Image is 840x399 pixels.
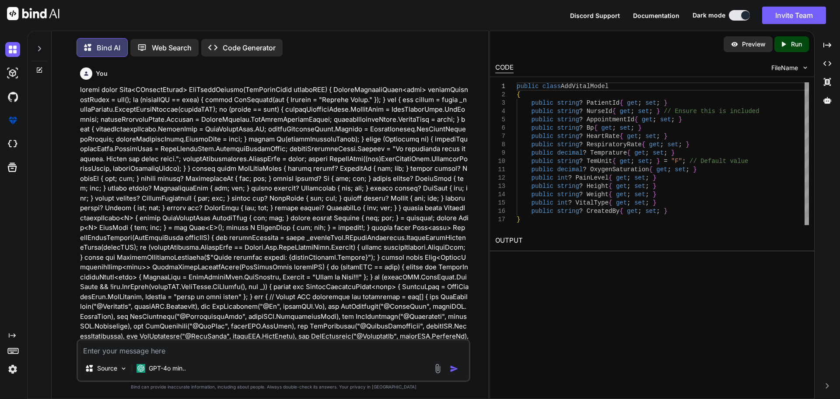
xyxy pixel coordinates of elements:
[731,40,738,48] img: preview
[619,133,623,140] span: {
[495,132,505,141] div: 7
[686,166,689,173] span: ;
[627,99,638,106] span: get
[627,191,630,198] span: ;
[627,183,630,190] span: ;
[616,183,627,190] span: get
[633,11,679,20] button: Documentation
[579,191,609,198] span: ? Weight
[609,174,612,181] span: {
[531,108,553,115] span: public
[495,91,505,99] div: 2
[433,364,443,374] img: attachment
[649,158,652,165] span: ;
[742,40,766,49] p: Preview
[667,166,671,173] span: ;
[495,224,505,232] div: 18
[594,124,597,131] span: {
[649,166,652,173] span: {
[495,141,505,149] div: 8
[579,158,612,165] span: ? TemUnit
[495,116,505,124] div: 5
[664,99,667,106] span: }
[560,83,608,90] span: AddVitalModel
[517,216,520,223] span: }
[645,191,649,198] span: ;
[671,116,675,123] span: ;
[633,12,679,19] span: Documentation
[5,362,20,377] img: settings
[570,11,620,20] button: Discord Support
[653,116,656,123] span: ;
[653,149,664,156] span: set
[638,208,641,215] span: ;
[609,191,612,198] span: {
[656,158,660,165] span: }
[531,183,553,190] span: public
[791,40,802,49] p: Run
[616,199,627,206] span: get
[531,208,553,215] span: public
[579,124,594,131] span: ? Bp
[645,199,649,206] span: ;
[656,133,660,140] span: ;
[656,208,660,215] span: ;
[664,108,759,115] span: // Ensure this is included
[152,42,192,53] p: Web Search
[634,183,645,190] span: set
[634,116,638,123] span: {
[570,12,620,19] span: Discord Support
[495,174,505,182] div: 12
[627,199,630,206] span: ;
[693,166,696,173] span: }
[693,11,725,20] span: Dark mode
[495,149,505,157] div: 9
[649,108,652,115] span: ;
[557,99,579,106] span: string
[641,116,652,123] span: get
[531,191,553,198] span: public
[568,199,608,206] span: ? VitalType
[557,108,579,115] span: string
[97,42,120,53] p: Bind AI
[653,191,656,198] span: }
[630,124,634,131] span: ;
[77,384,470,390] p: Bind can provide inaccurate information, including about people. Always double-check its answers....
[7,7,59,20] img: Bind AI
[557,149,583,156] span: decimal
[531,141,553,148] span: public
[490,230,814,251] h2: OUTPUT
[601,124,612,131] span: get
[762,7,826,24] button: Invite Team
[619,208,623,215] span: {
[495,99,505,107] div: 3
[149,364,186,373] p: GPT-4o min..
[634,191,645,198] span: set
[664,133,667,140] span: }
[641,141,645,148] span: {
[634,149,645,156] span: get
[450,364,458,373] img: icon
[612,158,616,165] span: {
[682,158,686,165] span: ;
[557,208,579,215] span: string
[557,158,579,165] span: string
[619,124,630,131] span: set
[531,166,553,173] span: public
[653,174,656,181] span: }
[136,364,145,373] img: GPT-4o mini
[531,99,553,106] span: public
[656,99,660,106] span: ;
[671,149,675,156] span: }
[557,183,579,190] span: string
[579,116,634,123] span: ? AppointmentId
[675,166,686,173] span: set
[579,183,609,190] span: ? Height
[630,108,634,115] span: ;
[689,158,748,165] span: // Default value
[678,116,682,123] span: }
[579,208,619,215] span: ? CreatedBy
[645,133,656,140] span: set
[5,89,20,104] img: githubDark
[495,166,505,174] div: 11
